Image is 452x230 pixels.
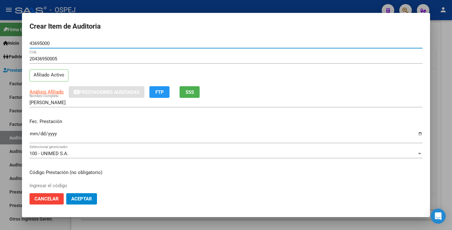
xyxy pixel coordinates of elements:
h2: Crear Item de Auditoria [30,20,422,32]
span: Cancelar [35,196,59,202]
span: SSS [186,89,194,95]
button: Prestaciones Auditadas [69,86,144,98]
span: FTP [155,89,164,95]
p: Fec. Prestación [30,118,422,125]
p: Afiliado Activo [30,69,68,81]
div: Open Intercom Messenger [431,209,446,224]
span: Prestaciones Auditadas [79,89,139,95]
button: SSS [180,86,200,98]
span: Aceptar [71,196,92,202]
p: Código Prestación (no obligatorio) [30,169,422,176]
span: Análisis Afiliado [30,89,64,95]
button: Aceptar [66,193,97,205]
span: 100 - UNIMED S.A. [30,151,68,156]
button: FTP [149,86,169,98]
button: Cancelar [30,193,64,205]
